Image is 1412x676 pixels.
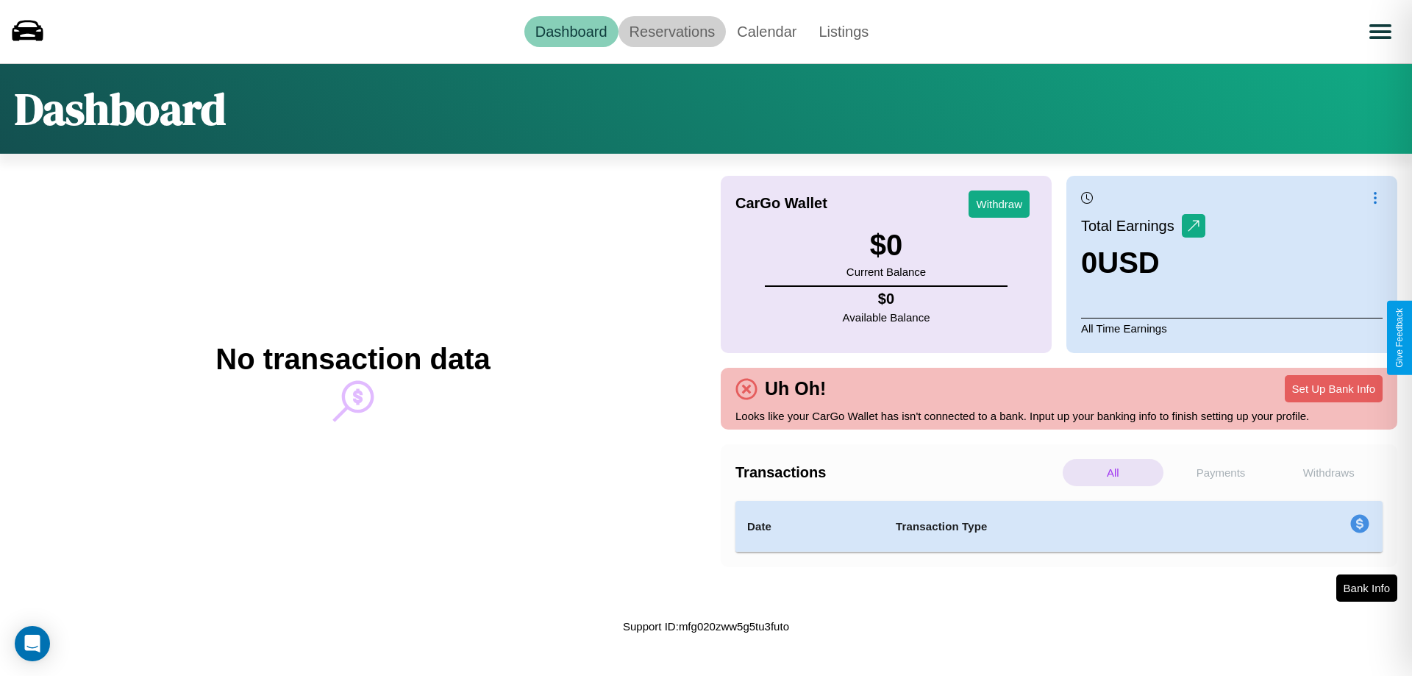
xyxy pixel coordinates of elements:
h3: 0 USD [1081,246,1205,280]
h4: $ 0 [843,291,930,307]
p: Available Balance [843,307,930,327]
p: Total Earnings [1081,213,1182,239]
button: Withdraw [969,191,1030,218]
div: Give Feedback [1394,308,1405,368]
h4: Uh Oh! [757,378,833,399]
p: All [1063,459,1163,486]
button: Set Up Bank Info [1285,375,1383,402]
p: Current Balance [846,262,926,282]
button: Open menu [1360,11,1401,52]
button: Bank Info [1336,574,1397,602]
h4: Transactions [735,464,1059,481]
p: All Time Earnings [1081,318,1383,338]
a: Listings [807,16,880,47]
a: Dashboard [524,16,618,47]
h4: Transaction Type [896,518,1230,536]
a: Reservations [618,16,727,47]
p: Payments [1171,459,1272,486]
h2: No transaction data [215,343,490,376]
p: Withdraws [1278,459,1379,486]
p: Support ID: mfg020zww5g5tu3futo [623,616,789,636]
h4: CarGo Wallet [735,195,827,212]
a: Calendar [726,16,807,47]
h4: Date [747,518,872,536]
h1: Dashboard [15,79,226,139]
h3: $ 0 [846,229,926,262]
table: simple table [735,501,1383,552]
p: Looks like your CarGo Wallet has isn't connected to a bank. Input up your banking info to finish ... [735,406,1383,426]
div: Open Intercom Messenger [15,626,50,661]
